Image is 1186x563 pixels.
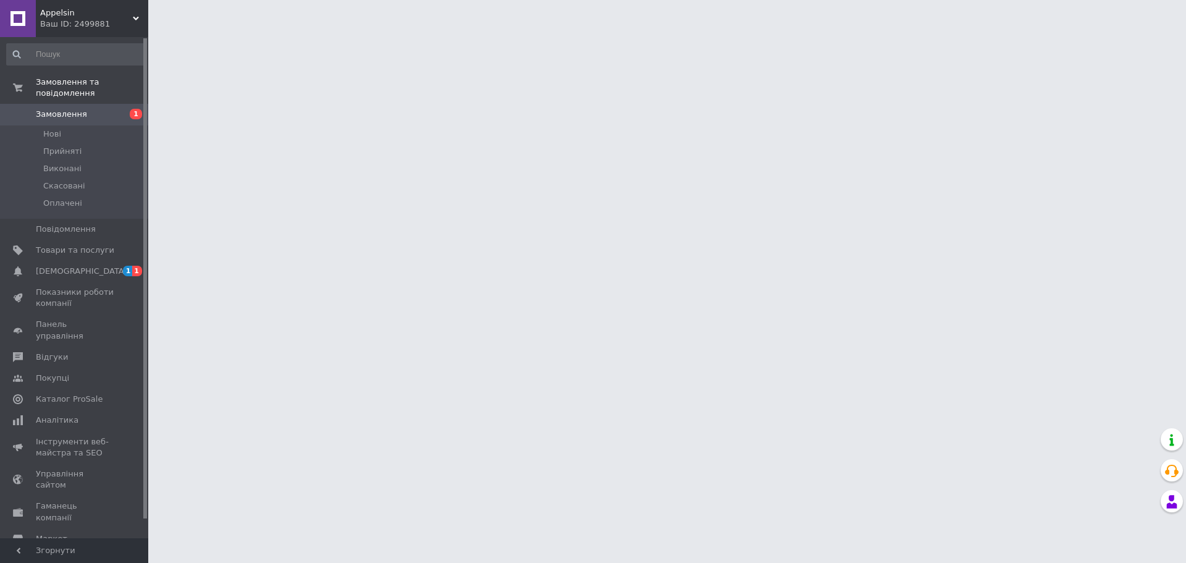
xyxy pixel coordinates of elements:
[40,7,133,19] span: Appelsin
[36,266,127,277] span: [DEMOGRAPHIC_DATA]
[43,129,61,140] span: Нові
[36,533,67,544] span: Маркет
[36,77,148,99] span: Замовлення та повідомлення
[130,109,142,119] span: 1
[36,415,78,426] span: Аналітика
[36,109,87,120] span: Замовлення
[36,501,114,523] span: Гаманець компанії
[6,43,146,66] input: Пошук
[132,266,142,276] span: 1
[36,352,68,363] span: Відгуки
[36,468,114,491] span: Управління сайтом
[36,245,114,256] span: Товари та послуги
[36,224,96,235] span: Повідомлення
[43,146,82,157] span: Прийняті
[36,319,114,341] span: Панель управління
[43,163,82,174] span: Виконані
[36,373,69,384] span: Покупці
[123,266,133,276] span: 1
[36,436,114,459] span: Інструменти веб-майстра та SEO
[36,287,114,309] span: Показники роботи компанії
[40,19,148,30] div: Ваш ID: 2499881
[43,198,82,209] span: Оплачені
[43,180,85,192] span: Скасовані
[36,394,103,405] span: Каталог ProSale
